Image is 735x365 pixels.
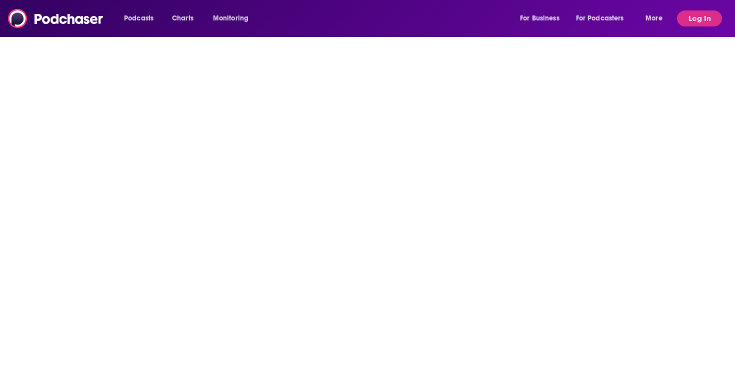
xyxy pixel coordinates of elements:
button: open menu [569,10,638,26]
span: For Business [520,11,559,25]
a: Charts [165,10,199,26]
button: Log In [677,10,722,26]
span: Monitoring [213,11,248,25]
span: More [645,11,662,25]
button: open menu [117,10,166,26]
button: open menu [638,10,675,26]
button: open menu [513,10,572,26]
button: open menu [206,10,261,26]
span: Charts [172,11,193,25]
img: Podchaser - Follow, Share and Rate Podcasts [8,9,104,28]
span: For Podcasters [576,11,624,25]
span: Podcasts [124,11,153,25]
